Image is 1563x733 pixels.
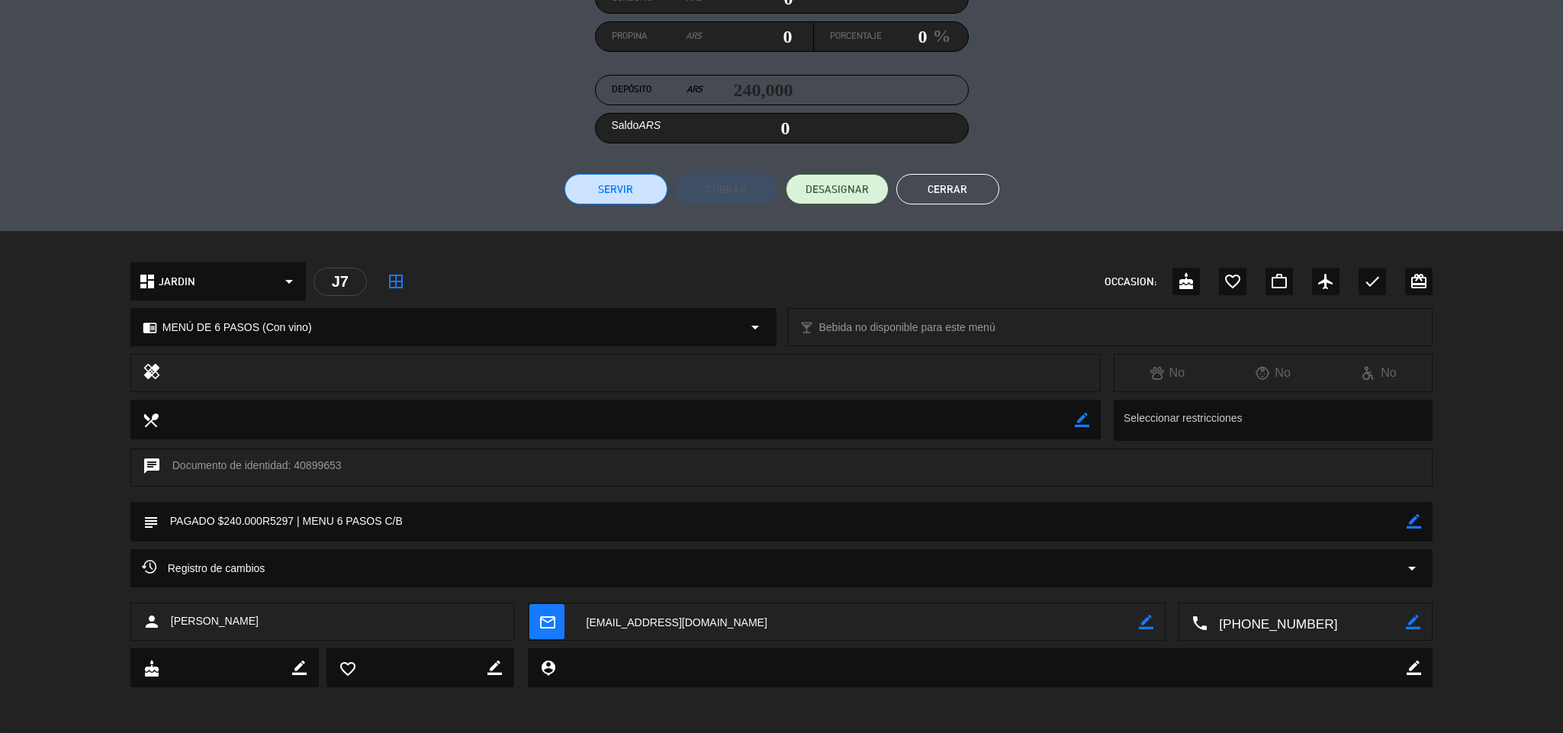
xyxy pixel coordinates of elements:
span: OCCASION: [1105,273,1156,291]
em: % [928,21,951,51]
i: favorite_border [1224,272,1242,291]
i: dashboard [138,272,156,291]
i: border_color [292,661,307,675]
label: Depósito [612,82,703,98]
button: DESASIGNAR [786,174,889,204]
i: arrow_drop_down [280,272,298,291]
div: No [1114,363,1220,383]
em: ARS [638,119,661,131]
i: local_phone [1191,614,1208,631]
span: MENÚ DE 6 PASOS (Con vino) [162,319,312,336]
i: healing [143,362,161,384]
label: Porcentaje [830,29,882,44]
input: 0 [882,25,928,48]
i: cake [1177,272,1195,291]
i: border_color [1407,514,1421,529]
i: border_color [1406,615,1420,629]
i: local_dining [142,411,159,428]
i: chat [143,457,161,478]
button: Servir [564,174,667,204]
button: Cobrar [675,174,778,204]
label: Saldo [612,117,661,134]
span: Registro de cambios [142,559,265,577]
i: arrow_drop_down [746,318,764,336]
span: [PERSON_NAME] [171,612,259,630]
i: card_giftcard [1410,272,1428,291]
div: No [1326,363,1432,383]
i: work_outline [1270,272,1288,291]
i: border_all [387,272,405,291]
i: favorite_border [339,660,355,677]
input: 0 [702,25,793,48]
i: airplanemode_active [1317,272,1335,291]
i: check [1363,272,1381,291]
div: J7 [314,268,367,296]
span: DESASIGNAR [806,182,869,198]
i: arrow_drop_down [1403,559,1421,577]
i: person_pin [539,659,556,676]
i: local_bar [799,320,814,335]
i: mail_outline [539,613,555,630]
i: subject [142,513,159,530]
i: border_color [1407,661,1421,675]
label: Propina [612,29,703,44]
div: Documento de identidad: 40899653 [130,448,1433,487]
span: JARDIN [159,273,195,291]
i: cake [143,660,159,677]
em: ARS [686,29,702,44]
i: border_color [487,661,502,675]
i: border_color [1075,413,1089,427]
i: border_color [1139,615,1153,629]
em: ARS [687,82,703,98]
span: Bebida no disponible para este menú [819,319,995,336]
i: person [143,612,161,631]
i: chrome_reader_mode [143,320,157,335]
div: No [1220,363,1327,383]
button: Cerrar [896,174,999,204]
